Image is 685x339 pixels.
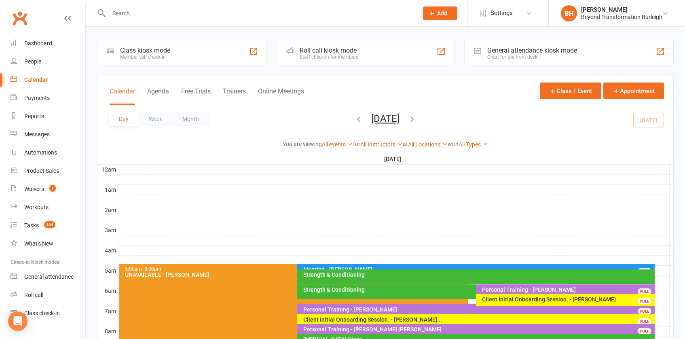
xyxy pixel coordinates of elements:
[110,87,135,105] button: Calendar
[24,58,41,65] div: People
[300,47,358,54] div: Roll call kiosk mode
[437,10,447,17] span: Add
[448,141,459,147] strong: with
[147,87,169,105] button: Agenda
[11,162,85,180] a: Product Sales
[24,186,44,192] div: Waivers
[24,149,57,156] div: Automations
[303,287,645,292] div: Strength & Conditioning
[24,76,48,83] div: Calendar
[638,328,651,334] div: FULL
[118,154,670,164] th: [DATE]
[482,287,653,292] div: Personal Training - [PERSON_NAME]
[97,205,118,215] th: 2am
[49,185,56,192] span: 1
[11,71,85,89] a: Calendar
[638,298,651,304] div: FULL
[97,326,118,336] th: 8am
[303,307,653,312] div: Personal Training - [PERSON_NAME]
[303,267,653,272] div: Meeting - [PERSON_NAME]
[638,308,651,314] div: FULL
[24,204,49,210] div: Workouts
[8,311,27,331] div: Open Intercom Messenger
[371,113,400,124] button: [DATE]
[11,144,85,162] a: Automations
[97,164,118,174] th: 12am
[24,292,43,298] div: Roll call
[300,54,358,60] div: Staff check-in for members
[423,6,457,20] button: Add
[97,265,118,275] th: 5am
[581,13,662,21] div: Beyond Transformation Burleigh
[353,141,360,147] strong: for
[581,6,662,13] div: [PERSON_NAME]
[223,87,246,105] button: Trainers
[258,87,304,105] button: Online Meetings
[322,141,353,148] a: All events
[11,180,85,198] a: Waivers 1
[11,107,85,125] a: Reports
[487,54,577,60] div: Great for the front desk
[44,221,55,228] span: 104
[11,34,85,53] a: Dashboard
[139,112,172,126] button: Week
[638,288,651,295] div: FULL
[106,8,412,19] input: Search...
[97,225,118,235] th: 3am
[303,326,653,332] div: Personal Training - [PERSON_NAME] [PERSON_NAME]
[24,95,50,101] div: Payments
[24,222,39,229] div: Tasks
[11,304,85,322] a: Class kiosk mode
[24,240,53,247] div: What's New
[120,54,170,60] div: Member self check-in
[97,245,118,255] th: 4am
[603,83,664,99] button: Appointment
[11,53,85,71] a: People
[109,112,139,126] button: Day
[459,141,488,148] a: All Types
[125,272,466,278] div: UNAVAILABLE - [PERSON_NAME]
[303,317,653,322] div: Client Initial Onboarding Session. - [PERSON_NAME]...
[408,141,448,148] a: All Locations
[11,89,85,107] a: Payments
[97,286,118,296] th: 6am
[11,268,85,286] a: General attendance kiosk mode
[172,112,209,126] button: Month
[24,167,59,174] div: Product Sales
[24,131,50,138] div: Messages
[125,267,466,272] div: 5:00am
[24,273,74,280] div: General attendance
[97,306,118,316] th: 7am
[403,141,408,147] strong: at
[11,235,85,253] a: What's New
[11,286,85,304] a: Roll call
[303,272,653,278] div: Strength & Conditioning
[10,8,30,28] a: Clubworx
[142,266,161,272] span: - 8:00pm
[283,141,322,147] strong: You are viewing
[24,310,60,316] div: Class check-in
[120,47,170,54] div: Class kiosk mode
[24,113,44,119] div: Reports
[540,83,601,99] button: Class / Event
[638,268,651,274] div: FULL
[360,141,403,148] a: All Instructors
[11,198,85,216] a: Workouts
[97,184,118,195] th: 1am
[490,4,513,22] span: Settings
[638,318,651,324] div: FULL
[561,5,577,21] div: BH
[11,216,85,235] a: Tasks 104
[24,40,52,47] div: Dashboard
[487,47,577,54] div: General attendance kiosk mode
[11,125,85,144] a: Messages
[482,297,653,302] div: Client Initial Onboarding Session. - [PERSON_NAME]
[181,87,211,105] button: Free Trials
